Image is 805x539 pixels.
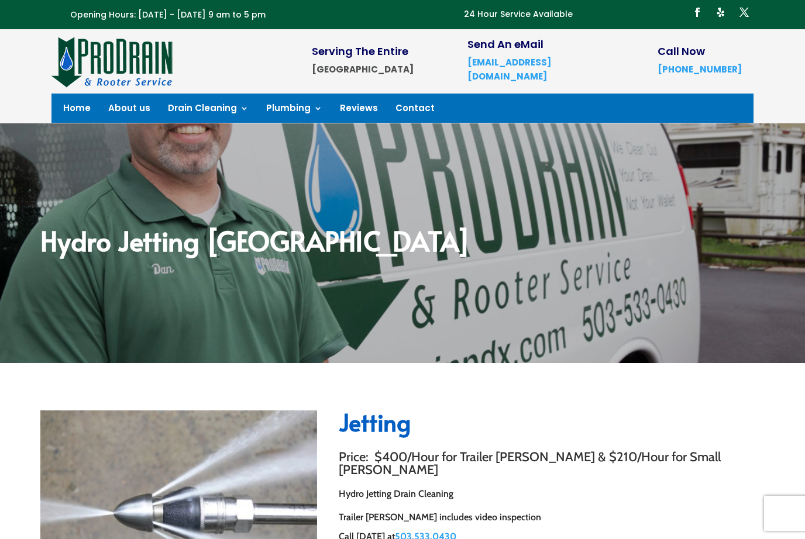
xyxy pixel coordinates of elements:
span: Opening Hours: [DATE] - [DATE] 9 am to 5 pm [70,9,266,20]
a: [EMAIL_ADDRESS][DOMAIN_NAME] [467,56,551,82]
a: Follow on Yelp [711,3,730,22]
span: Send An eMail [467,37,543,51]
span: Call Now [658,44,705,58]
a: Contact [395,104,435,117]
a: Home [63,104,91,117]
img: site-logo-100h [51,35,174,88]
a: Plumbing [266,104,322,117]
p: 24 Hour Service Available [464,8,573,22]
span: Jetting [339,406,411,438]
p: Trailer [PERSON_NAME] includes video inspection [339,510,765,524]
a: [PHONE_NUMBER] [658,63,742,75]
a: About us [108,104,150,117]
h2: Hydro Jetting [GEOGRAPHIC_DATA] [40,227,765,260]
a: Follow on X [735,3,754,22]
a: Reviews [340,104,378,117]
a: Drain Cleaning [168,104,249,117]
h3: Price: $400/Hour for Trailer [PERSON_NAME] & $210/Hour for Small [PERSON_NAME] [339,451,765,482]
a: Follow on Facebook [688,3,707,22]
span: Serving The Entire [312,44,408,58]
strong: [GEOGRAPHIC_DATA] [312,63,414,75]
p: Hydro Jetting Drain Cleaning [339,487,765,510]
